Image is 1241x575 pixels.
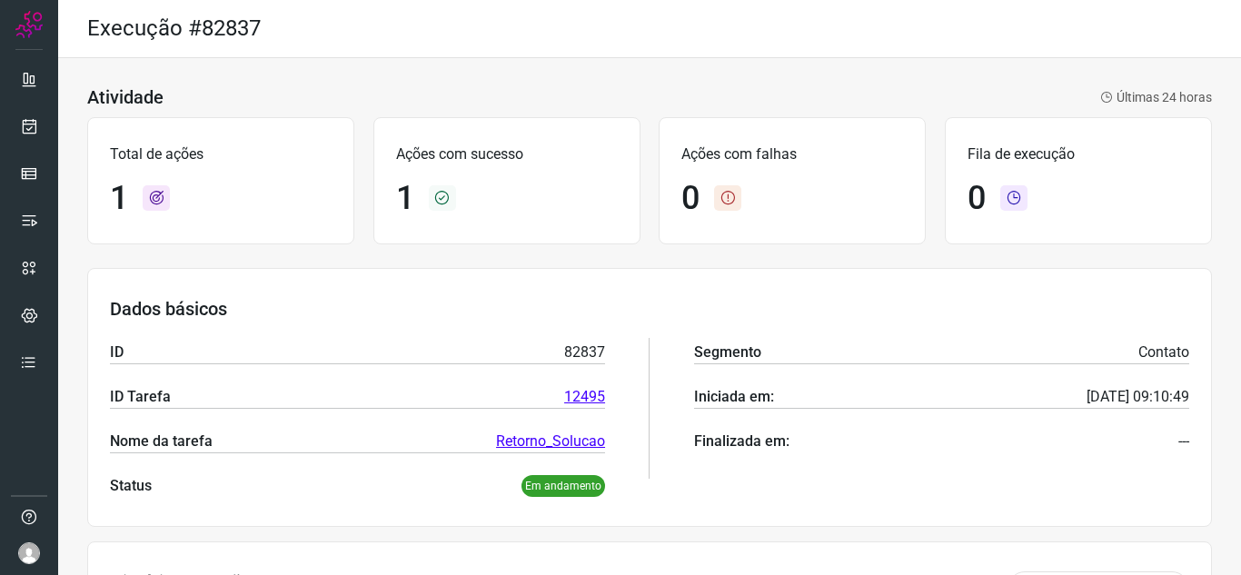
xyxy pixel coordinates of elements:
[968,179,986,218] h1: 0
[1138,342,1189,363] p: Contato
[110,475,152,497] p: Status
[681,179,700,218] h1: 0
[1178,431,1189,452] p: ---
[564,342,605,363] p: 82837
[681,144,903,165] p: Ações com falhas
[110,431,213,452] p: Nome da tarefa
[396,144,618,165] p: Ações com sucesso
[1100,88,1212,107] p: Últimas 24 horas
[110,298,1189,320] h3: Dados básicos
[18,542,40,564] img: avatar-user-boy.jpg
[564,386,605,408] a: 12495
[694,431,789,452] p: Finalizada em:
[1087,386,1189,408] p: [DATE] 09:10:49
[694,342,761,363] p: Segmento
[110,386,171,408] p: ID Tarefa
[694,386,774,408] p: Iniciada em:
[110,179,128,218] h1: 1
[110,342,124,363] p: ID
[496,431,605,452] a: Retorno_Solucao
[15,11,43,38] img: Logo
[396,179,414,218] h1: 1
[87,15,261,42] h2: Execução #82837
[968,144,1189,165] p: Fila de execução
[110,144,332,165] p: Total de ações
[521,475,605,497] p: Em andamento
[87,86,164,108] h3: Atividade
